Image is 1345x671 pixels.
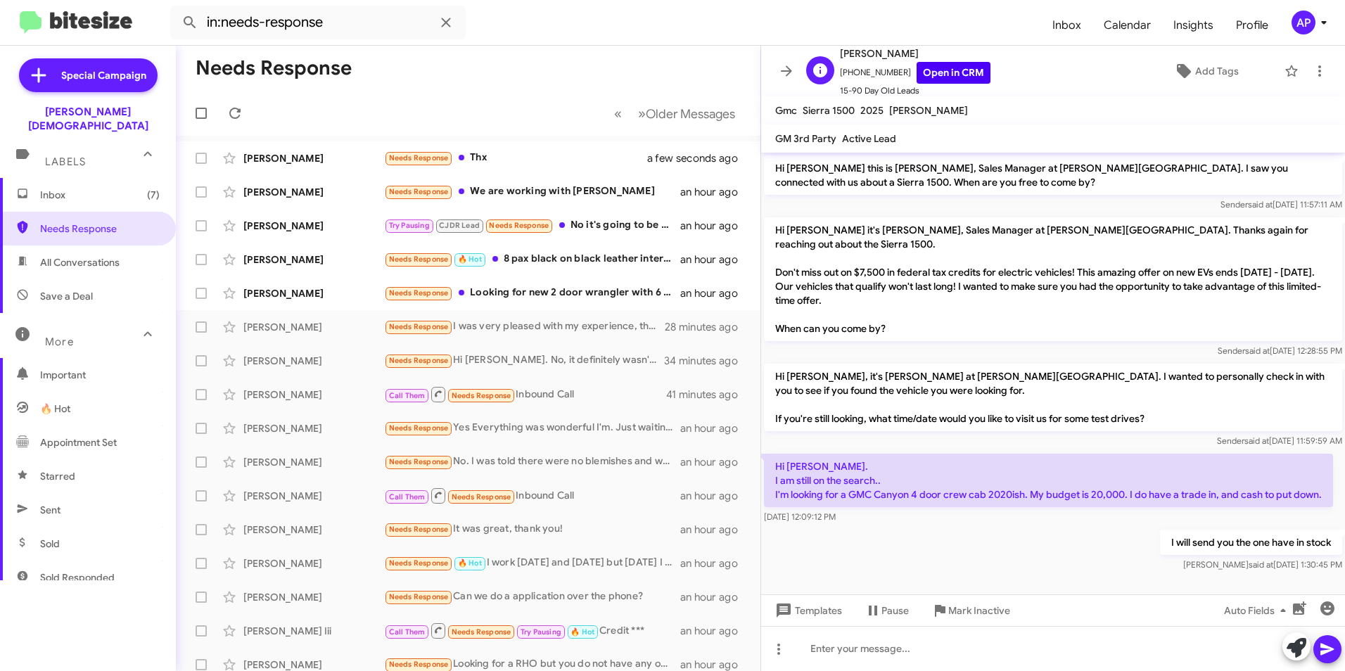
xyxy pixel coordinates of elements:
div: an hour ago [680,455,749,469]
div: [PERSON_NAME] [243,523,384,537]
span: CJDR Lead [439,221,480,230]
div: 8 pax black on black leather interior [384,251,680,267]
span: Needs Response [389,558,449,568]
span: Call Them [389,391,426,400]
span: 2025 [860,104,884,117]
span: (7) [147,188,160,202]
span: Needs Response [389,592,449,601]
span: Sold Responded [40,570,115,584]
span: » [638,105,646,122]
span: Needs Response [389,525,449,534]
button: Templates [761,598,853,623]
span: Needs Response [452,391,511,400]
span: Gmc [775,104,797,117]
span: Sent [40,503,60,517]
div: an hour ago [680,219,749,233]
div: 28 minutes ago [665,320,749,334]
span: More [45,335,74,348]
input: Search [170,6,466,39]
div: [PERSON_NAME] [243,185,384,199]
span: 🔥 Hot [40,402,70,416]
a: Calendar [1092,5,1162,46]
span: All Conversations [40,255,120,269]
span: said at [1244,435,1269,446]
div: Hi [PERSON_NAME]. No, it definitely wasn't. I wrote a review on Google but I don't see it posted ... [384,352,665,369]
span: Needs Response [389,187,449,196]
span: Needs Response [389,356,449,365]
span: Pause [881,598,909,623]
span: Important [40,368,160,382]
div: an hour ago [680,523,749,537]
button: AP [1280,11,1330,34]
span: Starred [40,469,75,483]
nav: Page navigation example [606,99,744,128]
div: an hour ago [680,253,749,267]
div: No it's going to be awhile before I can do it [384,217,680,234]
span: Needs Response [389,457,449,466]
span: Save a Deal [40,289,93,303]
span: Mark Inactive [948,598,1010,623]
span: Needs Response [389,322,449,331]
span: Add Tags [1195,58,1239,84]
div: [PERSON_NAME] [243,388,384,402]
p: Hi [PERSON_NAME] it's [PERSON_NAME], Sales Manager at [PERSON_NAME][GEOGRAPHIC_DATA]. Thanks agai... [764,217,1342,341]
p: Hi [PERSON_NAME] this is [PERSON_NAME], Sales Manager at [PERSON_NAME][GEOGRAPHIC_DATA]. I saw yo... [764,155,1342,195]
div: AP [1292,11,1315,34]
span: Needs Response [40,222,160,236]
span: Needs Response [452,627,511,637]
span: Try Pausing [521,627,561,637]
span: Sierra 1500 [803,104,855,117]
div: [PERSON_NAME] [243,354,384,368]
a: Inbox [1041,5,1092,46]
span: [PERSON_NAME] [DATE] 1:30:45 PM [1183,559,1342,570]
span: Appointment Set [40,435,117,449]
span: Needs Response [389,660,449,669]
a: Profile [1225,5,1280,46]
div: No. I was told there were no blemishes and we drove 2 hours and there were a ton. We've purchased... [384,454,680,470]
div: [PERSON_NAME] [243,320,384,334]
p: I will send you the one have in stock [1160,530,1342,555]
span: 15-90 Day Old Leads [840,84,990,98]
span: Sender [DATE] 12:28:55 PM [1218,345,1342,356]
div: Inbound Call [384,385,666,403]
span: Labels [45,155,86,168]
span: Needs Response [489,221,549,230]
span: Sender [DATE] 11:59:59 AM [1217,435,1342,446]
span: Needs Response [389,288,449,298]
span: GM 3rd Party [775,132,836,145]
span: Older Messages [646,106,735,122]
span: said at [1245,345,1270,356]
span: Sender [DATE] 11:57:11 AM [1220,199,1342,210]
div: We are working with [PERSON_NAME] [384,184,680,200]
div: an hour ago [680,185,749,199]
span: 🔥 Hot [458,558,482,568]
button: Mark Inactive [920,598,1021,623]
span: Needs Response [389,423,449,433]
div: Looking for new 2 door wrangler with 6 cyc auto trans [384,285,680,301]
span: [PERSON_NAME] [840,45,990,62]
span: Templates [772,598,842,623]
div: I work [DATE] and [DATE] but [DATE] I could swing by [384,555,680,571]
button: Next [630,99,744,128]
div: [PERSON_NAME] Iii [243,624,384,638]
span: Needs Response [389,255,449,264]
div: Inbound Call [384,487,680,504]
div: Yes Everything was wonderful I'm. Just waiting for my vehicle to arrive Thank you [384,420,680,436]
span: Call Them [389,492,426,501]
span: 🔥 Hot [458,255,482,264]
div: an hour ago [680,489,749,503]
a: Open in CRM [917,62,990,84]
span: Auto Fields [1224,598,1292,623]
div: an hour ago [680,590,749,604]
div: an hour ago [680,286,749,300]
span: Special Campaign [61,68,146,82]
span: said at [1248,199,1273,210]
span: Inbox [40,188,160,202]
div: [PERSON_NAME] [243,151,384,165]
div: an hour ago [680,624,749,638]
span: Active Lead [842,132,896,145]
div: [PERSON_NAME] [243,253,384,267]
div: a few seconds ago [665,151,749,165]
